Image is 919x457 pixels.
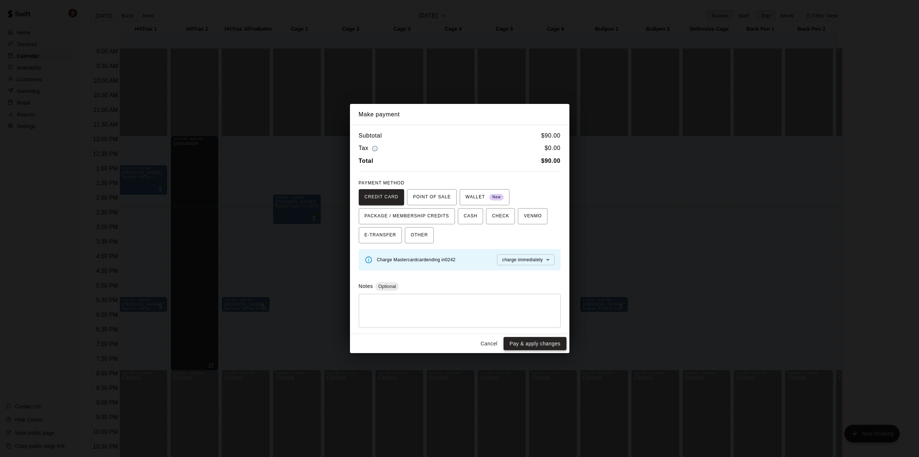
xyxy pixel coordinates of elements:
[460,189,510,205] button: WALLET New
[359,180,404,186] span: PAYMENT METHOD
[359,131,382,141] h6: Subtotal
[359,158,373,164] b: Total
[545,143,560,153] h6: $ 0.00
[365,210,449,222] span: PACKAGE / MEMBERSHIP CREDITS
[464,210,477,222] span: CASH
[359,208,455,224] button: PACKAGE / MEMBERSHIP CREDITS
[405,227,434,243] button: OTHER
[413,191,451,203] span: POINT OF SALE
[359,283,373,289] label: Notes
[375,284,399,289] span: Optional
[365,191,399,203] span: CREDIT CARD
[407,189,456,205] button: POINT OF SALE
[486,208,515,224] button: CHECK
[502,257,543,262] span: charge immediately
[492,210,509,222] span: CHECK
[477,337,501,351] button: Cancel
[466,191,504,203] span: WALLET
[541,158,561,164] b: $ 90.00
[359,143,380,153] h6: Tax
[359,227,402,243] button: E-TRANSFER
[518,208,547,224] button: VENMO
[411,229,428,241] span: OTHER
[504,337,566,351] button: Pay & apply changes
[458,208,483,224] button: CASH
[365,229,396,241] span: E-TRANSFER
[541,131,561,141] h6: $ 90.00
[489,192,504,202] span: New
[524,210,542,222] span: VENMO
[377,257,456,262] span: Charge Mastercard card ending in 0242
[359,189,404,205] button: CREDIT CARD
[350,104,569,125] h2: Make payment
